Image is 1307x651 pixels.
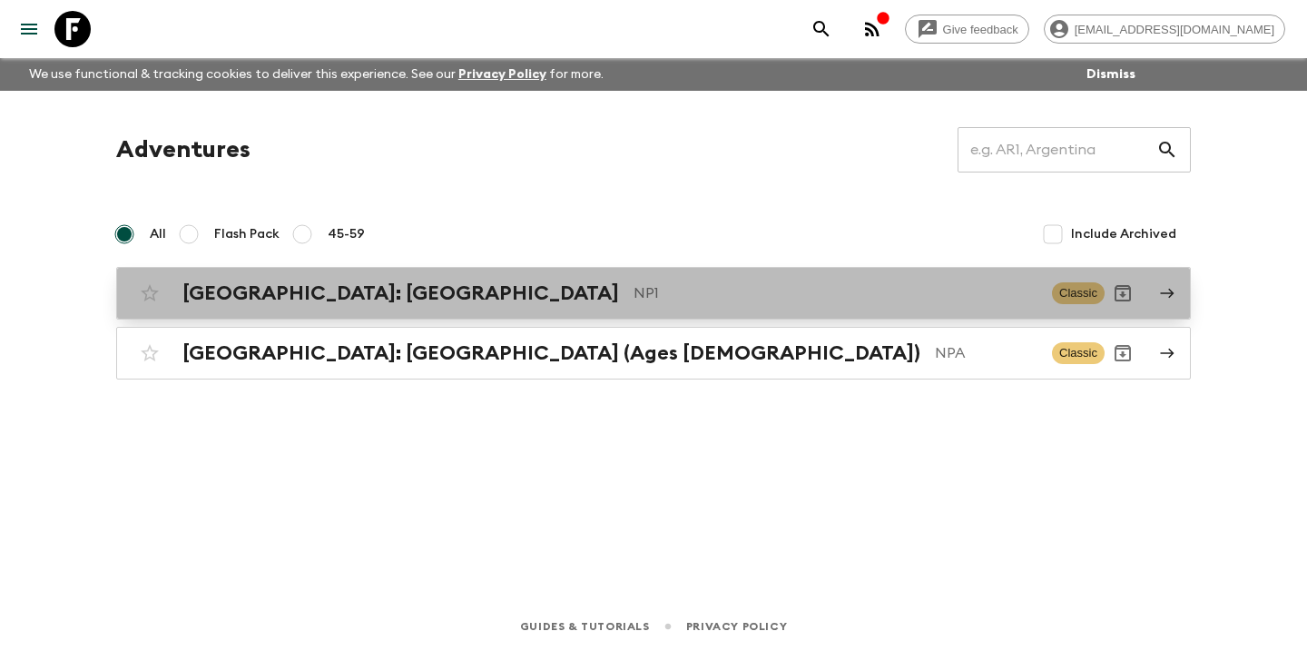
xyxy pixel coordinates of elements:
span: Flash Pack [214,225,280,243]
span: Give feedback [933,23,1028,36]
button: Archive [1105,335,1141,371]
a: Guides & Tutorials [520,616,650,636]
h2: [GEOGRAPHIC_DATA]: [GEOGRAPHIC_DATA] [182,281,619,305]
button: Archive [1105,275,1141,311]
button: menu [11,11,47,47]
span: Include Archived [1071,225,1176,243]
a: Privacy Policy [686,616,787,636]
button: Dismiss [1082,62,1140,87]
h2: [GEOGRAPHIC_DATA]: [GEOGRAPHIC_DATA] (Ages [DEMOGRAPHIC_DATA]) [182,341,920,365]
p: We use functional & tracking cookies to deliver this experience. See our for more. [22,58,611,91]
span: 45-59 [328,225,365,243]
a: Privacy Policy [458,68,546,81]
a: [GEOGRAPHIC_DATA]: [GEOGRAPHIC_DATA]NP1ClassicArchive [116,267,1191,320]
span: [EMAIL_ADDRESS][DOMAIN_NAME] [1065,23,1284,36]
a: Give feedback [905,15,1029,44]
span: All [150,225,166,243]
span: Classic [1052,342,1105,364]
p: NPA [935,342,1037,364]
h1: Adventures [116,132,251,168]
div: [EMAIL_ADDRESS][DOMAIN_NAME] [1044,15,1285,44]
span: Classic [1052,282,1105,304]
a: [GEOGRAPHIC_DATA]: [GEOGRAPHIC_DATA] (Ages [DEMOGRAPHIC_DATA])NPAClassicArchive [116,327,1191,380]
button: search adventures [803,11,840,47]
p: NP1 [634,282,1037,304]
input: e.g. AR1, Argentina [958,124,1156,175]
